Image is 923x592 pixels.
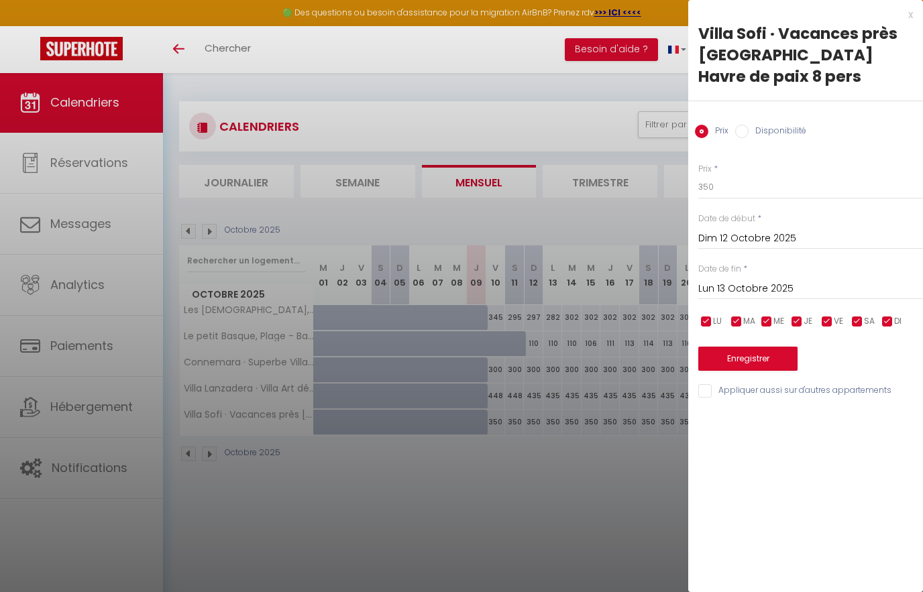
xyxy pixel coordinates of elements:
[894,315,902,328] span: DI
[688,7,913,23] div: x
[773,315,784,328] span: ME
[698,263,741,276] label: Date de fin
[698,23,913,87] div: Villa Sofi · Vacances près [GEOGRAPHIC_DATA] Havre de paix 8 pers
[834,315,843,328] span: VE
[708,125,728,139] label: Prix
[698,347,798,371] button: Enregistrer
[698,163,712,176] label: Prix
[713,315,722,328] span: LU
[804,315,812,328] span: JE
[864,315,875,328] span: SA
[698,213,755,225] label: Date de début
[743,315,755,328] span: MA
[749,125,806,139] label: Disponibilité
